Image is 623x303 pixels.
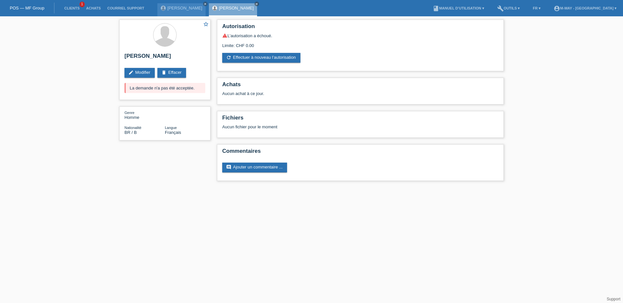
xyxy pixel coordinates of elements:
[550,6,620,10] a: account_circlem-way - [GEOGRAPHIC_DATA] ▾
[222,53,300,63] a: refreshEffectuer à nouveau l’autorisation
[167,6,202,10] a: [PERSON_NAME]
[203,2,208,6] a: close
[222,33,227,38] i: warning
[124,130,137,135] span: Brésil / B / 18.12.2024
[222,163,287,172] a: commentAjouter un commentaire ...
[254,2,259,6] a: close
[203,21,209,27] i: star_border
[433,5,439,12] i: book
[128,70,134,75] i: edit
[61,6,83,10] a: Clients
[429,6,487,10] a: bookManuel d’utilisation ▾
[124,126,141,130] span: Nationalité
[165,130,181,135] span: Français
[104,6,147,10] a: Courriel Support
[222,81,499,91] h2: Achats
[124,110,165,120] div: Homme
[222,23,499,33] h2: Autorisation
[494,6,523,10] a: buildOutils ▾
[203,21,209,28] a: star_border
[204,2,207,6] i: close
[219,6,254,10] a: [PERSON_NAME]
[222,38,499,48] div: Limite: CHF 0.00
[124,53,205,63] h2: [PERSON_NAME]
[157,68,186,78] a: deleteEffacer
[80,2,85,7] span: 1
[222,91,499,101] div: Aucun achat à ce jour.
[554,5,560,12] i: account_circle
[124,111,135,115] span: Genre
[222,115,499,124] h2: Fichiers
[161,70,167,75] i: delete
[222,124,421,129] div: Aucun fichier pour le moment
[226,165,231,170] i: comment
[83,6,104,10] a: Achats
[529,6,544,10] a: FR ▾
[222,33,499,38] div: L’autorisation a échoué.
[165,126,177,130] span: Langue
[497,5,504,12] i: build
[226,55,231,60] i: refresh
[222,148,499,158] h2: Commentaires
[124,83,205,93] div: La demande n'a pas été acceptée.
[10,6,44,10] a: POS — MF Group
[124,68,155,78] a: editModifier
[607,297,620,301] a: Support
